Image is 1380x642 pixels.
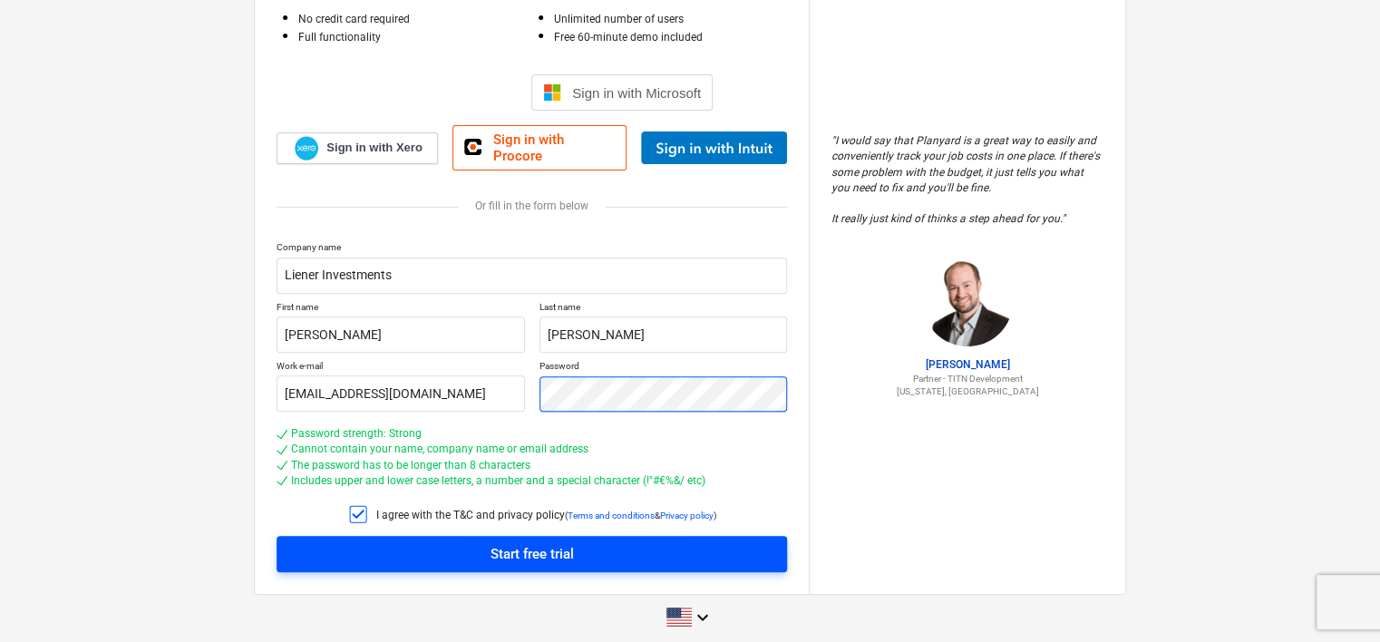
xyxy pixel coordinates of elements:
[452,125,627,170] a: Sign in with Procore
[291,458,530,473] div: The password has to be longer than 8 characters
[539,360,788,375] p: Password
[277,316,525,353] input: First name
[568,511,655,520] a: Terms and conditions
[298,12,532,27] p: No credit card required
[277,536,787,572] button: Start free trial
[326,140,422,156] span: Sign in with Xero
[295,136,318,160] img: Xero logo
[492,131,615,164] span: Sign in with Procore
[342,73,526,112] iframe: Sign in with Google Button
[543,83,561,102] img: Microsoft logo
[572,85,701,101] span: Sign in with Microsoft
[491,542,574,566] div: Start free trial
[565,510,716,521] p: ( & )
[277,241,787,257] p: Company name
[277,360,525,375] p: Work e-mail
[922,256,1013,346] img: Jordan Cohen
[291,473,705,489] div: Includes upper and lower case letters, a number and a special character (!"#€%&/ etc)
[539,301,788,316] p: Last name
[376,508,565,523] p: I agree with the T&C and privacy policy
[831,385,1103,397] p: [US_STATE], [GEOGRAPHIC_DATA]
[692,607,714,628] i: keyboard_arrow_down
[277,199,787,212] div: Or fill in the form below
[277,301,525,316] p: First name
[554,30,788,45] p: Free 60-minute demo included
[291,426,422,442] div: Password strength: Strong
[554,12,788,27] p: Unlimited number of users
[291,442,588,457] div: Cannot contain your name, company name or email address
[831,357,1103,373] p: [PERSON_NAME]
[277,132,438,164] a: Sign in with Xero
[831,373,1103,384] p: Partner - TITN Development
[660,511,714,520] a: Privacy policy
[277,375,525,412] input: Work e-mail
[831,133,1103,227] p: " I would say that Planyard is a great way to easily and conveniently track your job costs in one...
[298,30,532,45] p: Full functionality
[539,316,788,353] input: Last name
[277,258,787,294] input: Company name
